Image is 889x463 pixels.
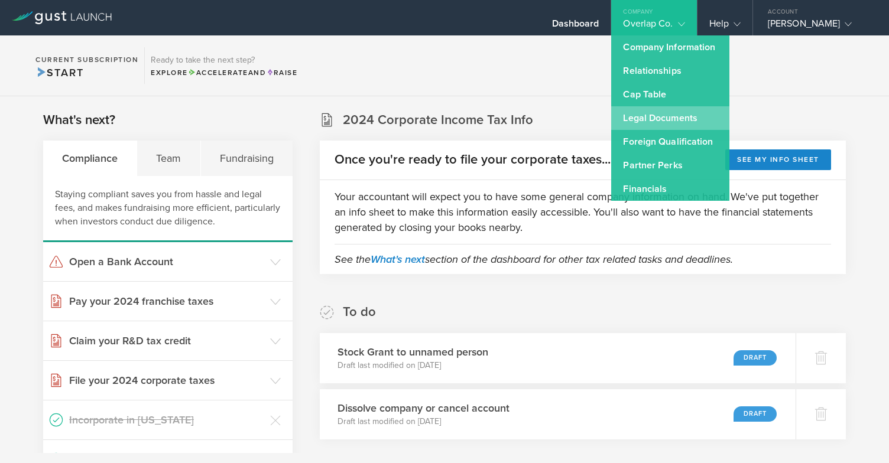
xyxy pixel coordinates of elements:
span: Raise [266,69,297,77]
h2: Current Subscription [35,56,138,63]
div: Staying compliant saves you from hassle and legal fees, and makes fundraising more efficient, par... [43,176,293,242]
h2: 2024 Corporate Income Tax Info [343,112,533,129]
h2: What's next? [43,112,115,129]
div: Team [137,141,200,176]
h2: Once you're ready to file your corporate taxes... [335,151,611,168]
span: and [188,69,267,77]
h3: Stock Grant to unnamed person [338,344,488,360]
div: Draft [734,350,777,366]
span: Accelerate [188,69,248,77]
span: Start [35,66,83,79]
p: Draft last modified on [DATE] [338,416,510,428]
div: Help [709,18,741,35]
h2: To do [343,304,376,321]
p: Draft last modified on [DATE] [338,360,488,371]
div: Fundraising [201,141,293,176]
div: Dashboard [552,18,599,35]
div: Compliance [43,141,137,176]
div: Dissolve company or cancel accountDraft last modified on [DATE]Draft [320,389,796,439]
div: Ready to take the next step?ExploreAccelerateandRaise [144,47,303,84]
iframe: Chat Widget [830,406,889,463]
div: Stock Grant to unnamed personDraft last modified on [DATE]Draft [320,333,796,383]
div: Overlap Co. [623,18,684,35]
a: What's next [371,253,425,266]
em: See the section of the dashboard for other tax related tasks and deadlines. [335,253,733,266]
h3: Incorporate in [US_STATE] [69,412,264,428]
h3: File your 2024 corporate taxes [69,373,264,388]
h3: Claim your R&D tax credit [69,333,264,348]
h3: Ready to take the next step? [151,56,297,64]
div: Explore [151,67,297,78]
div: [PERSON_NAME] [768,18,868,35]
h3: Open a Bank Account [69,254,264,269]
div: Draft [734,406,777,422]
p: Your accountant will expect you to have some general company information on hand. We've put toget... [335,189,831,235]
h3: Pay your 2024 franchise taxes [69,294,264,309]
button: See my info sheet [725,149,831,170]
h3: Dissolve company or cancel account [338,400,510,416]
